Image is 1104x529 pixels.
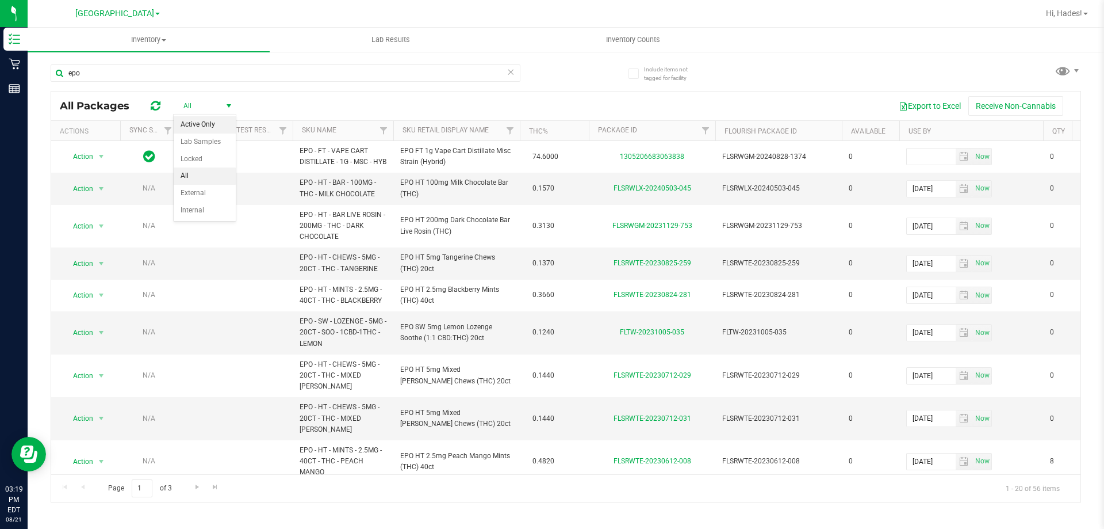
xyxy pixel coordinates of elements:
span: select [94,325,109,341]
a: Filter [274,121,293,140]
li: All [174,168,236,185]
span: FLSRWLX-20240503-045 [722,183,835,194]
a: FLSRWTE-20230712-029 [614,371,691,379]
span: N/A [143,371,155,379]
span: EPO HT 100mg Milk Chocolate Bar (THC) [400,177,513,199]
span: N/A [143,328,155,336]
a: Sku Retail Display Name [402,126,489,134]
span: select [972,181,991,197]
span: 0.4820 [527,453,560,470]
span: select [972,218,991,234]
a: THC% [529,127,548,135]
span: 0.1440 [527,410,560,427]
span: select [956,181,972,197]
span: EPO SW 5mg Lemon Lozenge Soothe (1:1 CBD:THC) 20ct [400,322,513,344]
span: EPO - FT - VAPE CART DISTILLATE - 1G - MSC - HYB [300,146,386,168]
a: Package ID [598,126,637,134]
span: N/A [143,184,155,192]
span: Include items not tagged for facility [644,65,701,82]
span: 0 [849,290,892,300]
a: Available [851,127,885,135]
span: Set Current date [972,367,992,384]
span: EPO - HT - BAR LIVE ROSIN - 200MG - THC - DARK CHOCOLATE [300,210,386,243]
span: Action [63,454,94,470]
span: Inventory Counts [591,35,676,45]
span: 0 [1050,258,1094,269]
span: select [94,410,109,427]
span: select [972,256,991,272]
span: 0 [849,413,892,424]
span: select [956,256,972,272]
a: FLSRWTE-20230824-281 [614,291,691,299]
span: 0.3130 [527,218,560,234]
button: Receive Non-Cannabis [968,96,1063,116]
span: FLSRWTE-20230612-008 [722,456,835,467]
span: N/A [143,222,155,230]
li: Locked [174,151,236,168]
span: N/A [143,291,155,299]
a: FLSRWLX-20240503-045 [614,184,691,192]
a: Filter [696,121,715,140]
span: N/A [143,457,155,465]
span: FLTW-20231005-035 [722,327,835,338]
a: Go to the last page [207,479,224,495]
span: FLSRWTE-20230712-031 [722,413,835,424]
span: 74.6000 [527,149,564,165]
span: 0 [849,456,892,467]
a: Go to the next page [189,479,205,495]
span: In Sync [143,149,155,165]
span: select [956,218,972,234]
span: N/A [143,259,155,267]
a: FLSRWTE-20230612-008 [614,457,691,465]
span: 0.1240 [527,324,560,341]
li: Active Only [174,116,236,134]
span: EPO - HT - MINTS - 2.5MG - 40CT - THC - BLACKBERRY [300,284,386,306]
span: select [94,454,109,470]
a: SKU Name [302,126,336,134]
span: select [94,149,109,165]
span: Action [63,149,94,165]
span: Action [63,287,94,303]
a: FLSRWGM-20231129-753 [612,222,692,230]
iframe: Resource center [11,437,46,471]
span: Action [63,218,94,234]
span: Action [63,410,94,427]
span: 0 [849,370,892,381]
input: Search Package ID, Item Name, SKU, Lot or Part Number... [51,64,520,82]
a: Use By [908,127,931,135]
span: select [972,410,991,427]
span: 0 [849,183,892,194]
input: 1 [132,479,152,497]
span: select [972,325,991,341]
span: EPO - HT - CHEWS - 5MG - 20CT - THC - TANGERINE [300,252,386,274]
li: External [174,185,236,202]
span: select [956,454,972,470]
span: EPO HT 2.5mg Blackberry Mints (THC) 40ct [400,284,513,306]
span: 0 [1050,370,1094,381]
a: Filter [374,121,393,140]
span: 0 [1050,413,1094,424]
span: Page of 3 [98,479,181,497]
a: Inventory [28,28,270,52]
span: Action [63,181,94,197]
span: EPO HT 5mg Mixed [PERSON_NAME] Chews (THC) 20ct [400,364,513,386]
span: EPO HT 5mg Tangerine Chews (THC) 20ct [400,252,513,274]
span: 1 - 20 of 56 items [996,479,1069,497]
span: select [956,149,972,165]
span: select [94,181,109,197]
span: 0 [1050,220,1094,231]
span: 0.1370 [527,255,560,272]
span: select [94,218,109,234]
span: Set Current date [972,287,992,304]
span: Set Current date [972,410,992,427]
span: select [956,410,972,427]
span: select [972,368,991,384]
span: EPO - HT - MINTS - 2.5MG - 40CT - THC - PEACH MANGO [300,445,386,478]
span: select [956,368,972,384]
span: 0 [1050,327,1094,338]
a: Lab Results [270,28,512,52]
a: FLSRWTE-20230712-031 [614,414,691,423]
span: Lab Results [356,35,425,45]
p: 08/21 [5,515,22,524]
span: select [94,287,109,303]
